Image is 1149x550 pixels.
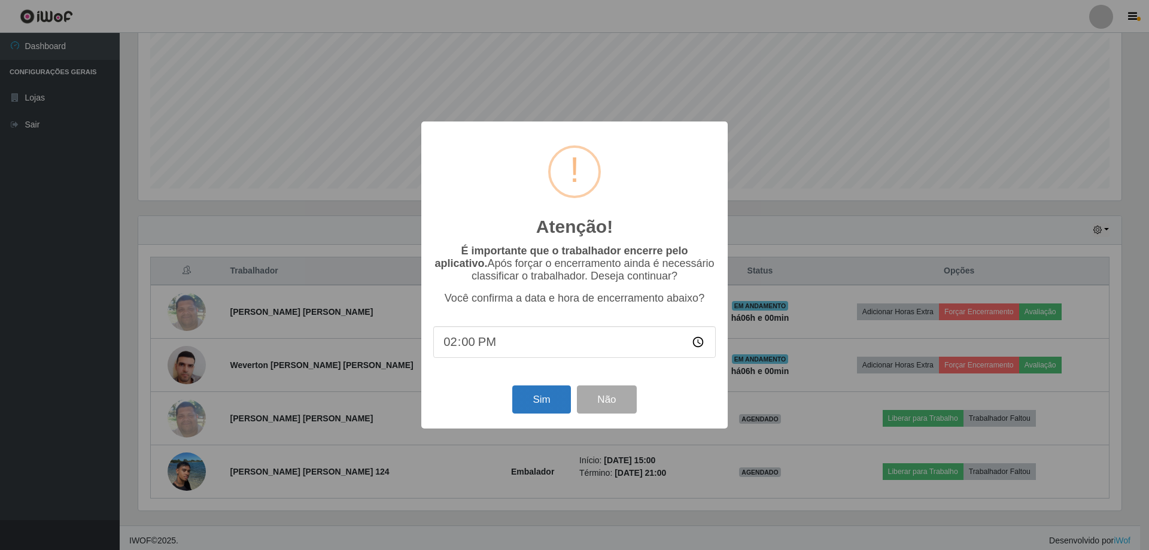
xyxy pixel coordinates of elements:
button: Não [577,385,636,414]
h2: Atenção! [536,216,613,238]
b: É importante que o trabalhador encerre pelo aplicativo. [434,245,688,269]
p: Você confirma a data e hora de encerramento abaixo? [433,292,716,305]
p: Após forçar o encerramento ainda é necessário classificar o trabalhador. Deseja continuar? [433,245,716,282]
button: Sim [512,385,570,414]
